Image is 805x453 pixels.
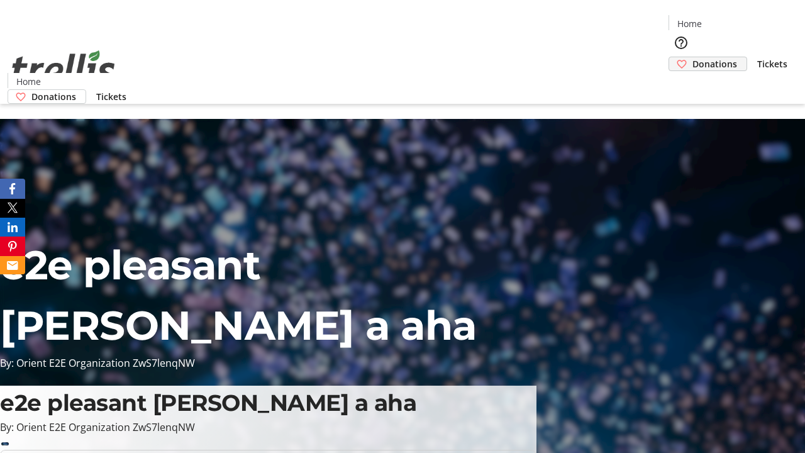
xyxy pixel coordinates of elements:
[669,71,694,96] button: Cart
[669,57,747,71] a: Donations
[692,57,737,70] span: Donations
[669,17,709,30] a: Home
[747,57,797,70] a: Tickets
[31,90,76,103] span: Donations
[8,75,48,88] a: Home
[8,36,119,99] img: Orient E2E Organization ZwS7lenqNW's Logo
[677,17,702,30] span: Home
[86,90,136,103] a: Tickets
[8,89,86,104] a: Donations
[669,30,694,55] button: Help
[16,75,41,88] span: Home
[96,90,126,103] span: Tickets
[757,57,787,70] span: Tickets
